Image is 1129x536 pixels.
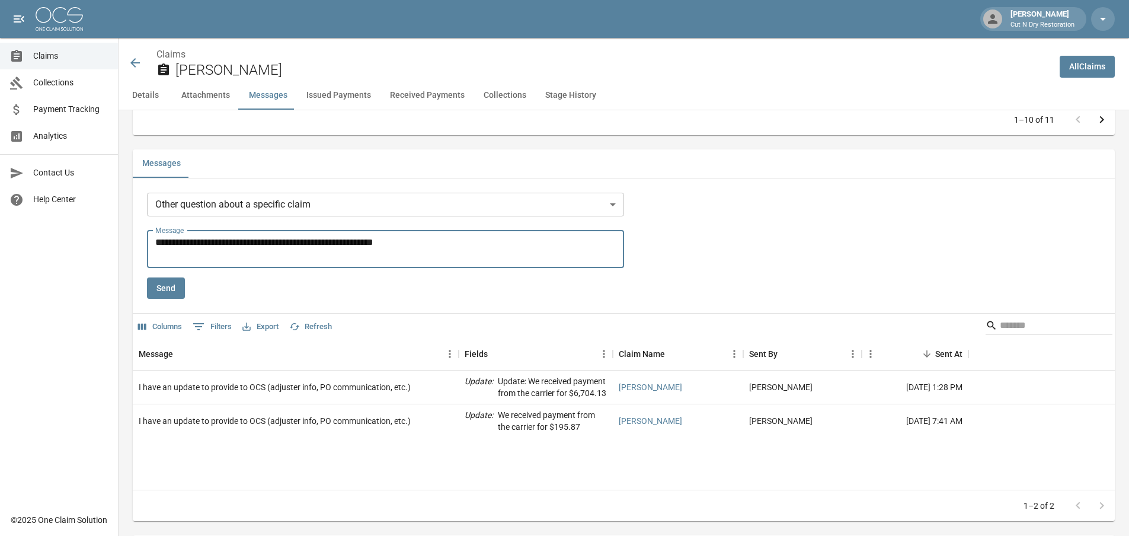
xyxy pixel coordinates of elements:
button: Menu [862,345,879,363]
div: Other question about a specific claim [147,193,624,216]
div: Search [986,316,1112,337]
button: Collections [474,81,536,110]
a: [PERSON_NAME] [619,415,682,427]
div: [DATE] 1:28 PM [862,371,968,404]
button: Refresh [286,318,335,336]
button: open drawer [7,7,31,31]
button: Send [147,277,185,299]
span: Help Center [33,193,108,206]
button: Attachments [172,81,239,110]
a: Claims [156,49,185,60]
a: AllClaims [1060,56,1115,78]
div: Fields [465,337,488,371]
button: Sort [778,346,794,362]
div: Amber Marquez [749,381,813,393]
p: Update : [465,409,493,433]
button: Select columns [135,318,185,336]
button: Go to next page [1090,108,1114,132]
button: Menu [725,345,743,363]
img: ocs-logo-white-transparent.png [36,7,83,31]
button: Received Payments [380,81,474,110]
div: [PERSON_NAME] [1006,8,1079,30]
button: Sort [665,346,682,362]
h2: [PERSON_NAME] [175,62,1050,79]
button: Menu [595,345,613,363]
div: Sent At [935,337,962,371]
p: Update : [465,375,493,399]
button: Messages [133,149,190,178]
button: Menu [441,345,459,363]
div: related-list tabs [133,149,1115,178]
button: Show filters [190,317,235,336]
div: Message [139,337,173,371]
button: Sort [173,346,190,362]
p: We received payment from the carrier for $195.87 [498,409,607,433]
button: Export [239,318,282,336]
button: Sort [919,346,935,362]
button: Sort [488,346,504,362]
div: Fields [459,337,613,371]
p: 1–10 of 11 [1014,114,1054,126]
div: Amber Marquez [749,415,813,427]
p: Update: We received payment from the carrier for $6,704.13 [498,375,607,399]
button: Menu [844,345,862,363]
div: I have an update to provide to OCS (adjuster info, PO communication, etc.) [139,415,411,427]
span: Collections [33,76,108,89]
p: Cut N Dry Restoration [1010,20,1074,30]
span: Contact Us [33,167,108,179]
div: [DATE] 7:41 AM [862,404,968,438]
span: Analytics [33,130,108,142]
div: I have an update to provide to OCS (adjuster info, PO communication, etc.) [139,381,411,393]
div: © 2025 One Claim Solution [11,514,107,526]
button: Messages [239,81,297,110]
label: Message [155,225,184,235]
button: Issued Payments [297,81,380,110]
div: Sent At [862,337,968,371]
span: Claims [33,50,108,62]
button: Details [119,81,172,110]
div: Sent By [749,337,778,371]
div: anchor tabs [119,81,1129,110]
div: Sent By [743,337,862,371]
p: 1–2 of 2 [1024,500,1054,512]
div: Claim Name [619,337,665,371]
div: Claim Name [613,337,743,371]
span: Payment Tracking [33,103,108,116]
div: Message [133,337,459,371]
a: [PERSON_NAME] [619,381,682,393]
nav: breadcrumb [156,47,1050,62]
button: Stage History [536,81,606,110]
